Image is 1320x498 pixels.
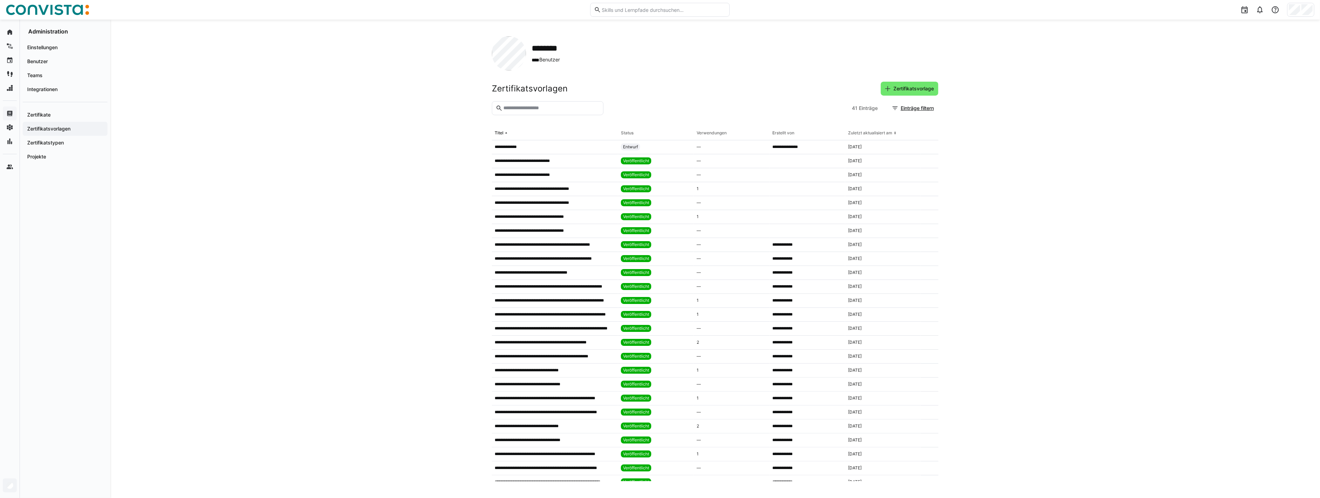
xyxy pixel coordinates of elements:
[848,284,862,289] span: [DATE]
[848,381,862,387] span: [DATE]
[623,381,649,387] span: Veröffentlicht
[694,475,770,489] div: —
[848,465,862,471] span: [DATE]
[623,214,649,220] span: Veröffentlicht
[697,367,699,373] span: 1
[601,7,726,13] input: Skills und Lernpfade durchsuchen…
[623,326,649,331] span: Veröffentlicht
[848,214,862,220] span: [DATE]
[623,200,649,206] span: Veröffentlicht
[623,256,649,261] span: Veröffentlicht
[900,105,935,112] span: Einträge filtern
[694,461,770,475] div: —
[694,378,770,392] div: —
[848,270,862,275] span: [DATE]
[697,451,699,457] span: 1
[697,312,699,317] span: 1
[623,158,649,164] span: Veröffentlicht
[623,144,638,150] span: Entwurf
[623,172,649,178] span: Veröffentlicht
[694,433,770,447] div: —
[848,326,862,331] span: [DATE]
[848,423,862,429] span: [DATE]
[694,280,770,294] div: —
[888,101,938,115] button: Einträge filtern
[697,340,699,345] span: 2
[848,354,862,359] span: [DATE]
[623,242,649,247] span: Veröffentlicht
[697,214,699,220] span: 1
[623,465,649,471] span: Veröffentlicht
[859,105,878,112] span: Einträge
[694,238,770,252] div: —
[848,242,862,247] span: [DATE]
[848,479,862,485] span: [DATE]
[852,105,857,112] span: 41
[532,56,566,64] span: Benutzer
[848,144,862,150] span: [DATE]
[697,423,699,429] span: 2
[495,130,503,136] div: Titel
[892,85,935,92] span: Zertifikatsvorlage
[623,186,649,192] span: Veröffentlicht
[848,130,892,136] div: Zuletzt aktualisiert am
[623,228,649,233] span: Veröffentlicht
[848,186,862,192] span: [DATE]
[848,409,862,415] span: [DATE]
[694,322,770,336] div: —
[848,256,862,261] span: [DATE]
[697,395,699,401] span: 1
[694,350,770,364] div: —
[623,270,649,275] span: Veröffentlicht
[623,367,649,373] span: Veröffentlicht
[623,423,649,429] span: Veröffentlicht
[623,298,649,303] span: Veröffentlicht
[694,406,770,419] div: —
[694,140,770,154] div: —
[848,298,862,303] span: [DATE]
[697,130,727,136] div: Verwendungen
[694,154,770,168] div: —
[697,186,699,192] span: 1
[623,284,649,289] span: Veröffentlicht
[623,312,649,317] span: Veröffentlicht
[694,266,770,280] div: —
[848,312,862,317] span: [DATE]
[492,83,568,94] h2: Zertifikatsvorlagen
[881,82,938,96] button: Zertifikatsvorlage
[623,451,649,457] span: Veröffentlicht
[694,168,770,182] div: —
[848,367,862,373] span: [DATE]
[694,224,770,238] div: —
[848,437,862,443] span: [DATE]
[623,479,649,485] span: Veröffentlicht
[623,395,649,401] span: Veröffentlicht
[621,130,633,136] div: Status
[848,200,862,206] span: [DATE]
[697,298,699,303] span: 1
[623,437,649,443] span: Veröffentlicht
[694,252,770,266] div: —
[623,409,649,415] span: Veröffentlicht
[848,158,862,164] span: [DATE]
[848,172,862,178] span: [DATE]
[623,354,649,359] span: Veröffentlicht
[848,451,862,457] span: [DATE]
[848,395,862,401] span: [DATE]
[848,228,862,233] span: [DATE]
[623,340,649,345] span: Veröffentlicht
[694,196,770,210] div: —
[772,130,794,136] div: Erstellt von
[848,340,862,345] span: [DATE]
